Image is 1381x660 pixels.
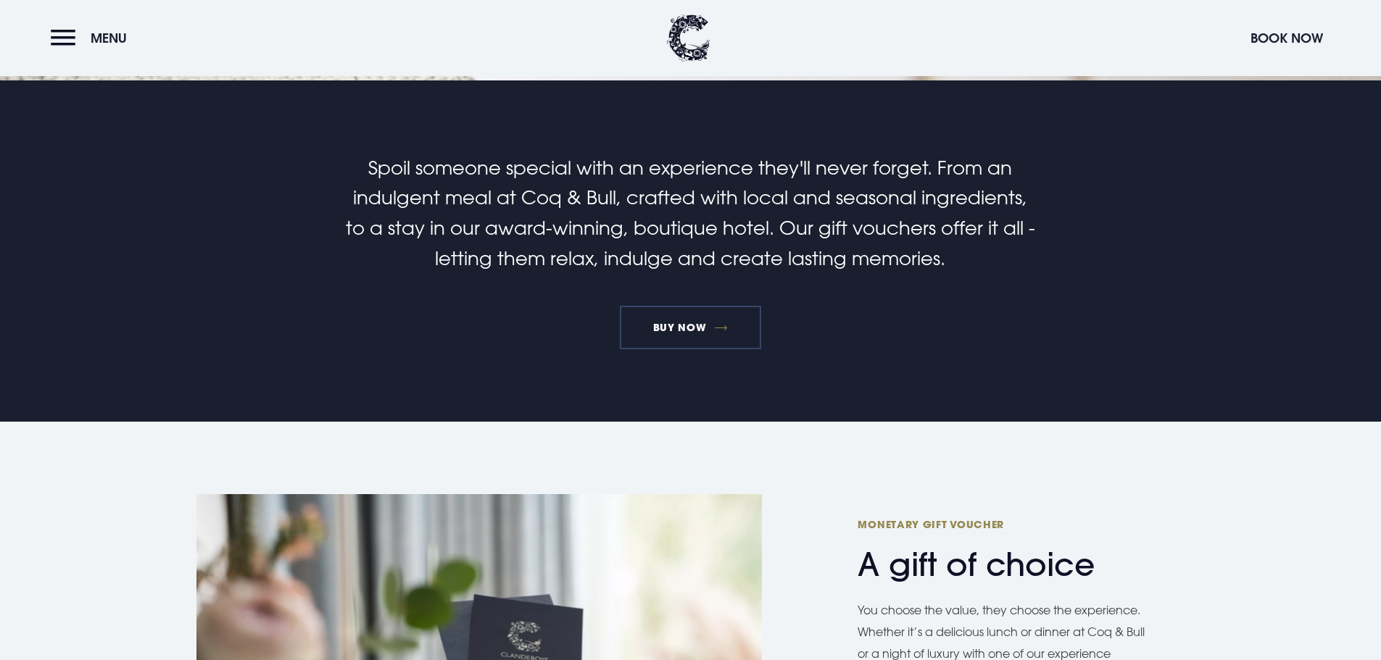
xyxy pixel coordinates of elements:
button: Menu [51,22,134,54]
a: BUY NOW [620,306,761,349]
span: Menu [91,30,127,46]
span: Monetary Gift Voucher [858,517,1140,531]
button: Book Now [1243,22,1330,54]
img: Clandeboye Lodge [667,14,710,62]
h2: A gift of choice [858,517,1140,584]
p: Spoil someone special with an experience they'll never forget. From an indulgent meal at Coq & Bu... [345,153,1035,273]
